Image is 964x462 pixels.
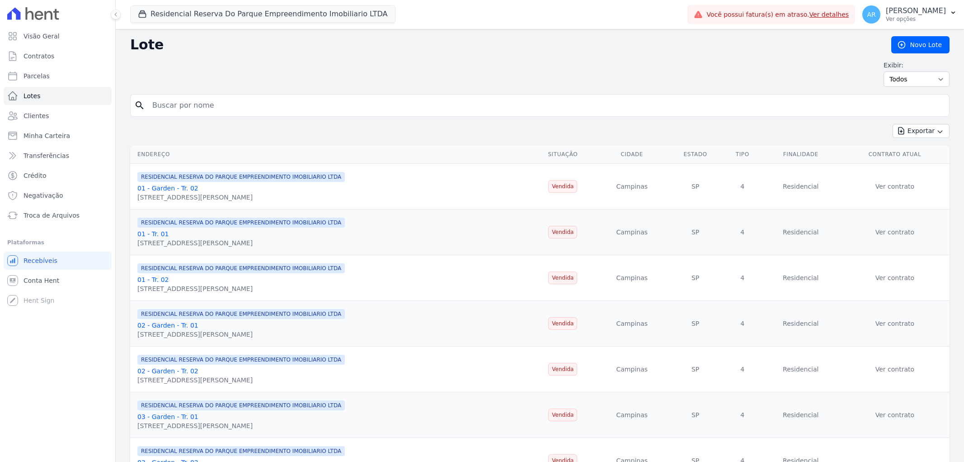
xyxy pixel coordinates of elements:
span: Vendida [548,180,577,193]
div: [STREET_ADDRESS][PERSON_NAME] [137,376,345,385]
td: Residencial [762,255,840,301]
a: 02 - Garden - Tr. 01 [137,322,198,329]
span: Você possui fatura(s) em atraso. [706,10,849,19]
td: Campinas [597,255,667,301]
div: Plataformas [7,237,108,248]
a: Ver detalhes [809,11,849,18]
td: SP [667,210,723,255]
span: Contratos [24,52,54,61]
td: SP [667,255,723,301]
span: Visão Geral [24,32,60,41]
th: Finalidade [762,145,840,164]
td: SP [667,347,723,392]
span: RESIDENCIAL RESERVA DO PARQUE EMPREENDIMENTO IMOBILIARIO LTDA [137,400,345,410]
h2: Lote [130,37,877,53]
button: AR [PERSON_NAME] Ver opções [855,2,964,27]
div: [STREET_ADDRESS][PERSON_NAME] [137,284,345,293]
span: Crédito [24,171,47,180]
a: Ver contrato [875,274,914,281]
span: Parcelas [24,71,50,81]
a: Minha Carteira [4,127,112,145]
a: Recebíveis [4,252,112,270]
a: Contratos [4,47,112,65]
span: RESIDENCIAL RESERVA DO PARQUE EMPREENDIMENTO IMOBILIARIO LTDA [137,218,345,228]
a: Crédito [4,167,112,185]
a: Lotes [4,87,112,105]
a: Ver contrato [875,183,914,190]
span: Vendida [548,317,577,330]
th: Contrato Atual [840,145,950,164]
span: RESIDENCIAL RESERVA DO PARQUE EMPREENDIMENTO IMOBILIARIO LTDA [137,172,345,182]
input: Buscar por nome [147,96,945,114]
span: translation missing: pt-BR.activerecord.values.property.property_type.4 [740,274,744,281]
span: RESIDENCIAL RESERVA DO PARQUE EMPREENDIMENTO IMOBILIARIO LTDA [137,446,345,456]
span: Minha Carteira [24,131,70,140]
span: Negativação [24,191,63,200]
a: Parcelas [4,67,112,85]
a: Clientes [4,107,112,125]
div: [STREET_ADDRESS][PERSON_NAME] [137,238,345,248]
span: RESIDENCIAL RESERVA DO PARQUE EMPREENDIMENTO IMOBILIARIO LTDA [137,355,345,365]
span: Transferências [24,151,69,160]
td: Residencial [762,210,840,255]
span: AR [867,11,875,18]
a: 03 - Garden - Tr. 01 [137,413,198,420]
td: Residencial [762,301,840,347]
a: Ver contrato [875,366,914,373]
th: Situação [529,145,597,164]
td: Campinas [597,392,667,438]
th: Endereço [130,145,529,164]
a: Conta Hent [4,271,112,290]
a: Novo Lote [891,36,950,53]
span: translation missing: pt-BR.activerecord.values.property.property_type.4 [740,411,744,419]
th: Tipo [724,145,762,164]
div: [STREET_ADDRESS][PERSON_NAME] [137,421,345,430]
span: Vendida [548,363,577,376]
td: Residencial [762,164,840,210]
a: 02 - Garden - Tr. 02 [137,367,198,375]
td: SP [667,164,723,210]
span: Clientes [24,111,49,120]
a: Visão Geral [4,27,112,45]
p: [PERSON_NAME] [886,6,946,15]
span: Conta Hent [24,276,59,285]
i: search [134,100,145,111]
span: Troca de Arquivos [24,211,80,220]
a: 01 - Tr. 02 [137,276,169,283]
div: [STREET_ADDRESS][PERSON_NAME] [137,193,345,202]
span: Vendida [548,409,577,421]
div: [STREET_ADDRESS][PERSON_NAME] [137,330,345,339]
span: RESIDENCIAL RESERVA DO PARQUE EMPREENDIMENTO IMOBILIARIO LTDA [137,263,345,273]
a: 01 - Tr. 01 [137,230,169,238]
span: translation missing: pt-BR.activerecord.values.property.property_type.4 [740,366,744,373]
span: Lotes [24,91,41,100]
a: Troca de Arquivos [4,206,112,224]
span: RESIDENCIAL RESERVA DO PARQUE EMPREENDIMENTO IMOBILIARIO LTDA [137,309,345,319]
button: Exportar [893,124,950,138]
td: SP [667,301,723,347]
td: Campinas [597,347,667,392]
td: Campinas [597,301,667,347]
span: Recebíveis [24,256,57,265]
a: Negativação [4,186,112,205]
label: Exibir: [884,61,950,70]
span: translation missing: pt-BR.activerecord.values.property.property_type.4 [740,183,744,190]
a: Transferências [4,147,112,165]
td: Residencial [762,347,840,392]
a: Ver contrato [875,229,914,236]
td: SP [667,392,723,438]
span: translation missing: pt-BR.activerecord.values.property.property_type.4 [740,229,744,236]
a: 01 - Garden - Tr. 02 [137,185,198,192]
th: Cidade [597,145,667,164]
th: Estado [667,145,723,164]
span: Vendida [548,271,577,284]
td: Campinas [597,164,667,210]
td: Campinas [597,210,667,255]
button: Residencial Reserva Do Parque Empreendimento Imobiliario LTDA [130,5,395,23]
p: Ver opções [886,15,946,23]
span: translation missing: pt-BR.activerecord.values.property.property_type.4 [740,320,744,327]
a: Ver contrato [875,320,914,327]
td: Residencial [762,392,840,438]
a: Ver contrato [875,411,914,419]
span: Vendida [548,226,577,238]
